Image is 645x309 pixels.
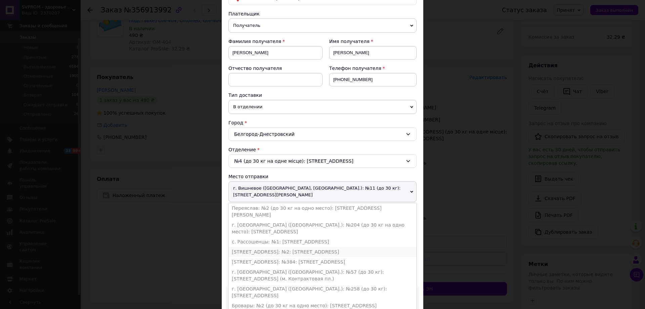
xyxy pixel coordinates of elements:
span: Телефон получателя [329,66,381,71]
span: Тип доставки [228,92,262,98]
span: Фамилия получателя [228,39,281,44]
span: В отделении [228,100,417,114]
li: [STREET_ADDRESS]: №2: [STREET_ADDRESS] [228,247,417,257]
span: Место отправки [228,174,268,179]
span: Имя получателя [329,39,370,44]
div: №4 (до 30 кг на одне місце): [STREET_ADDRESS] [228,154,417,168]
div: Город [228,119,417,126]
div: Белгород-Днестровский [228,127,417,141]
span: Получатель [228,18,417,33]
div: Отделение [228,146,417,153]
li: Переяслав: №2 (до 30 кг на одно место): [STREET_ADDRESS][PERSON_NAME] [228,203,417,220]
span: Плательщик [228,11,260,16]
span: Отчество получателя [228,66,282,71]
input: +380 [329,73,417,86]
li: г. [GEOGRAPHIC_DATA] ([GEOGRAPHIC_DATA].): №204 (до 30 кг на одно место): [STREET_ADDRESS] [228,220,417,237]
li: г. [GEOGRAPHIC_DATA] ([GEOGRAPHIC_DATA].): №57 (до 30 кг): [STREET_ADDRESS] (м. Контрактовая пл.) [228,267,417,284]
li: с. Рассошенцы: №1: [STREET_ADDRESS] [228,237,417,247]
li: [STREET_ADDRESS]: №384: [STREET_ADDRESS] [228,257,417,267]
span: г. Вишневое ([GEOGRAPHIC_DATA], [GEOGRAPHIC_DATA].): №11 (до 30 кг): [STREET_ADDRESS][PERSON_NAME] [228,181,417,202]
li: г. [GEOGRAPHIC_DATA] ([GEOGRAPHIC_DATA].): №258 (до 30 кг): [STREET_ADDRESS] [228,284,417,301]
